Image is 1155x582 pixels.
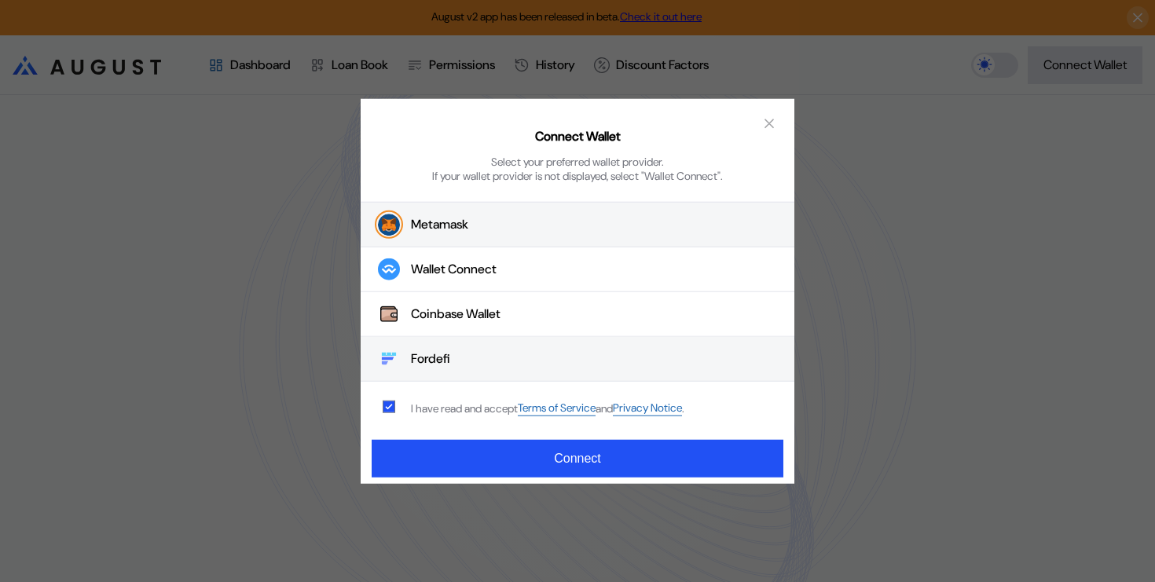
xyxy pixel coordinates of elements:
[361,337,794,382] button: FordefiFordefi
[491,155,664,169] div: Select your preferred wallet provider.
[518,401,596,415] a: Terms of Service
[378,303,400,325] img: Coinbase Wallet
[411,401,684,415] div: I have read and accept .
[432,169,723,183] div: If your wallet provider is not displayed, select "Wallet Connect".
[613,401,682,415] a: Privacy Notice
[411,351,450,368] div: Fordefi
[361,202,794,247] button: Metamask
[372,440,783,478] button: Connect
[361,292,794,337] button: Coinbase WalletCoinbase Wallet
[411,262,497,278] div: Wallet Connect
[596,401,613,415] span: and
[361,247,794,292] button: Wallet Connect
[757,111,782,136] button: close modal
[535,128,621,145] h2: Connect Wallet
[411,217,468,233] div: Metamask
[378,348,400,370] img: Fordefi
[411,306,500,323] div: Coinbase Wallet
